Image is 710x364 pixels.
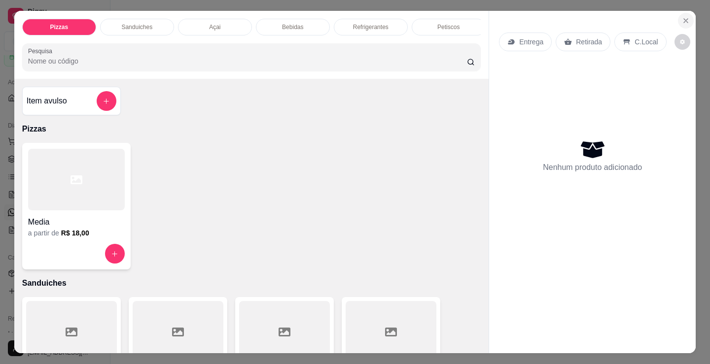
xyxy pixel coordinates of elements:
p: Sanduiches [121,23,152,31]
p: Petiscos [437,23,460,31]
p: Retirada [576,37,602,47]
p: C.Local [635,37,658,47]
p: Refrigerantes [353,23,389,31]
p: Bebidas [282,23,303,31]
h6: R$ 18,00 [61,228,89,238]
button: Close [678,13,694,29]
p: Nenhum produto adicionado [543,162,642,173]
div: a partir de [28,228,125,238]
p: Pizzas [22,123,481,135]
p: Sanduiches [22,277,481,289]
button: add-separate-item [97,91,116,111]
button: increase-product-quantity [105,244,125,264]
input: Pesquisa [28,56,467,66]
p: Açai [209,23,220,31]
h4: Media [28,216,125,228]
h4: Item avulso [27,95,67,107]
button: decrease-product-quantity [674,34,690,50]
p: Pizzas [50,23,68,31]
p: Entrega [519,37,543,47]
label: Pesquisa [28,47,56,55]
